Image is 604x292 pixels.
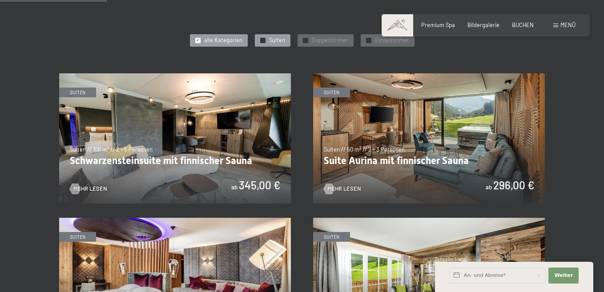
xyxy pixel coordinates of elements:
[313,73,545,204] img: Suite Aurina mit finnischer Sauna
[261,38,264,43] span: ✓
[313,73,545,78] a: Suite Aurina mit finnischer Sauna
[59,218,291,222] a: Romantic Suite mit Bio-Sauna
[73,185,107,193] span: Mehr Lesen
[367,38,370,43] span: ✓
[204,36,242,44] span: alle Kategorien
[467,21,499,28] a: Bildergalerie
[327,185,361,193] span: Mehr Lesen
[548,268,579,284] button: Weiter
[324,185,361,193] a: Mehr Lesen
[554,272,573,279] span: Weiter
[59,73,291,204] img: Schwarzensteinsuite mit finnischer Sauna
[304,38,307,43] span: ✓
[312,36,348,44] span: Doppelzimmer
[70,185,107,193] a: Mehr Lesen
[560,21,576,28] span: Menü
[512,21,534,28] a: BUCHEN
[435,256,466,262] span: Schnellanfrage
[59,73,291,78] a: Schwarzensteinsuite mit finnischer Sauna
[313,218,545,222] a: Chaletsuite mit Bio-Sauna
[196,38,199,43] span: ✓
[375,36,409,44] span: Einzelzimmer
[421,21,455,28] a: Premium Spa
[269,36,285,44] span: Suiten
